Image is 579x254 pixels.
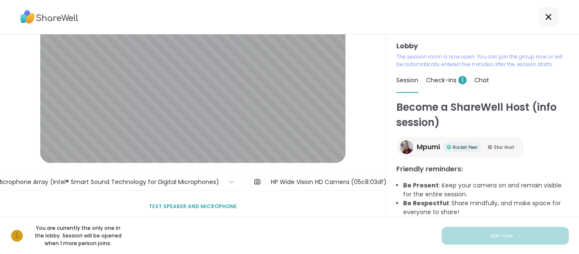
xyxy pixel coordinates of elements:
img: Mpumi [400,140,413,154]
span: | [264,173,267,190]
button: Test speaker and microphone [145,198,240,215]
b: Be Present [403,181,439,190]
span: l [16,230,19,241]
span: Check-ins [426,76,467,84]
span: Mpumi [417,142,440,152]
img: Camera [253,173,261,190]
img: ShareWell Logomark [516,233,521,238]
h3: Lobby [396,41,569,51]
div: HP Wide Vision HD Camera (05c8:03df) [271,178,387,187]
span: 1 [458,76,467,84]
span: Session [396,76,418,84]
p: The session room is now open. You can join the group now or will be automatically entered five mi... [396,53,569,68]
button: Join now [442,227,569,245]
li: : Share your experiences rather than advice, as peers are not mental health professionals. [403,217,569,234]
p: You are currently the only one in the lobby. Session will be opened when 1 more person joins. [31,224,125,247]
span: Chat [474,76,489,84]
span: Rocket Peer [453,144,478,151]
img: Star Host [488,145,492,149]
span: Test speaker and microphone [149,203,237,210]
span: Star Host [494,144,514,151]
b: Be Respectful [403,199,448,207]
a: MpumiMpumiRocket PeerRocket PeerStar HostStar Host [396,137,524,157]
b: Avoid Advice [403,217,445,225]
li: : Share mindfully, and make space for everyone to share! [403,199,569,217]
span: Join now [490,232,513,240]
h3: Friendly reminders: [396,164,569,174]
li: : Keep your camera on and remain visible for the entire session. [403,181,569,199]
img: ShareWell Logo [20,7,78,27]
img: Rocket Peer [447,145,451,149]
h1: Become a ShareWell Host (info session) [396,100,569,130]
